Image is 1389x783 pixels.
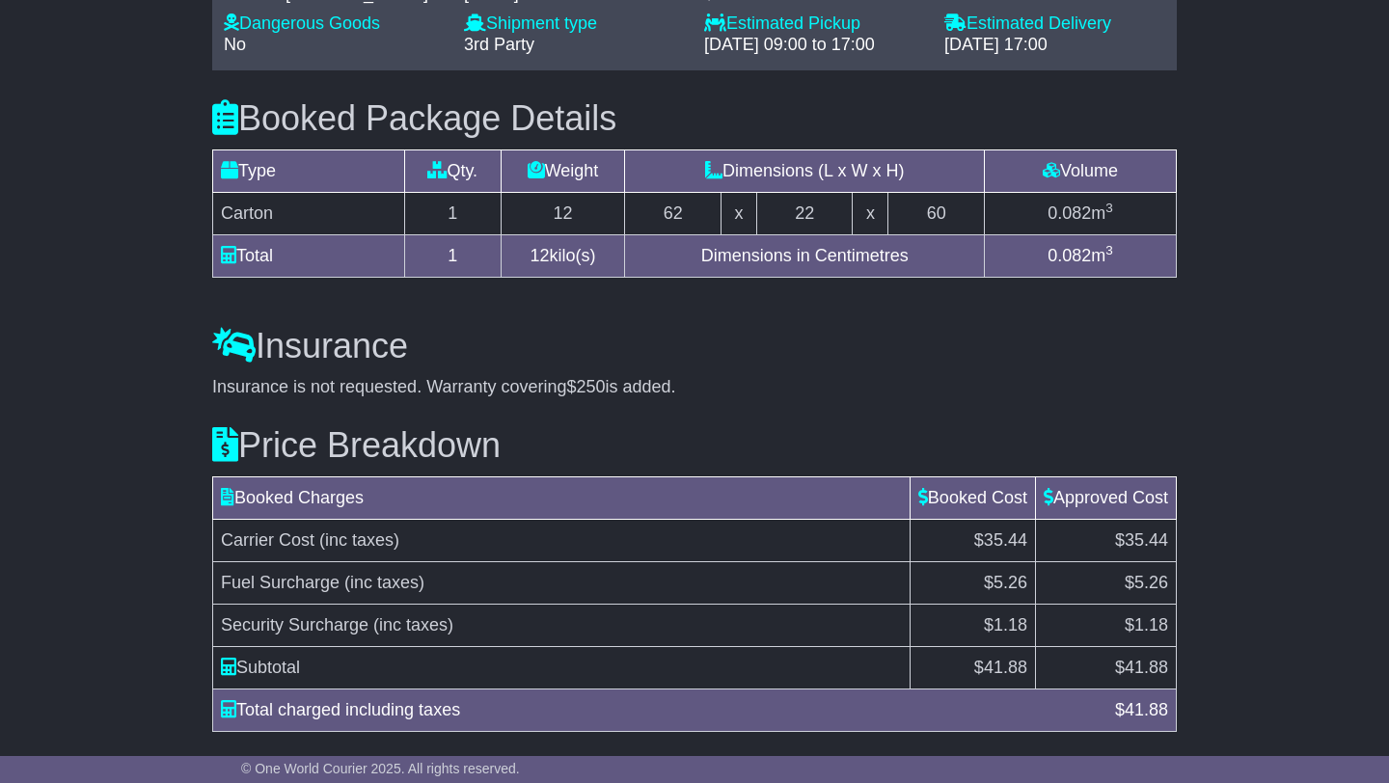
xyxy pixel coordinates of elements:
div: Insurance is not requested. Warranty covering is added. [212,377,1177,398]
td: Dimensions in Centimetres [625,235,984,278]
span: 41.88 [1125,700,1168,719]
span: 0.082 [1048,203,1091,223]
span: $250 [567,377,606,396]
span: (inc taxes) [319,530,399,550]
td: Dimensions (L x W x H) [625,150,984,193]
span: © One World Courier 2025. All rights reserved. [241,761,520,776]
h3: Insurance [212,327,1177,365]
td: $ [910,646,1035,688]
div: $ [1105,697,1178,723]
td: 22 [756,193,853,235]
td: $ [1035,646,1176,688]
div: [DATE] 17:00 [944,35,1165,56]
span: 12 [531,246,550,265]
span: 41.88 [1125,658,1168,677]
td: Weight [501,150,625,193]
span: 0.082 [1048,246,1091,265]
td: m [984,235,1176,278]
span: (inc taxes) [373,615,453,634]
td: 60 [888,193,985,235]
span: $35.44 [974,530,1027,550]
td: 1 [405,193,502,235]
td: x [853,193,888,235]
div: [DATE] 09:00 to 17:00 [704,35,925,56]
td: m [984,193,1176,235]
sup: 3 [1105,243,1113,257]
span: 3rd Party [464,35,534,54]
td: Type [213,150,405,193]
td: 62 [625,193,722,235]
h3: Booked Package Details [212,99,1177,138]
div: Estimated Delivery [944,13,1165,35]
span: $5.26 [984,573,1027,592]
td: 1 [405,235,502,278]
td: Carton [213,193,405,235]
span: No [224,35,246,54]
td: Volume [984,150,1176,193]
td: Subtotal [213,646,911,688]
div: Dangerous Goods [224,13,445,35]
td: Qty. [405,150,502,193]
span: $35.44 [1115,530,1168,550]
span: Security Surcharge [221,615,368,634]
sup: 3 [1105,201,1113,215]
span: 41.88 [984,658,1027,677]
td: Total [213,235,405,278]
td: Approved Cost [1035,476,1176,519]
span: Carrier Cost [221,530,314,550]
div: Estimated Pickup [704,13,925,35]
span: (inc taxes) [344,573,424,592]
span: $1.18 [984,615,1027,634]
span: $5.26 [1125,573,1168,592]
div: Shipment type [464,13,685,35]
td: kilo(s) [501,235,625,278]
div: Total charged including taxes [211,697,1105,723]
td: 12 [501,193,625,235]
h3: Price Breakdown [212,426,1177,465]
span: $1.18 [1125,615,1168,634]
td: Booked Cost [910,476,1035,519]
span: Fuel Surcharge [221,573,340,592]
td: x [722,193,757,235]
td: Booked Charges [213,476,911,519]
